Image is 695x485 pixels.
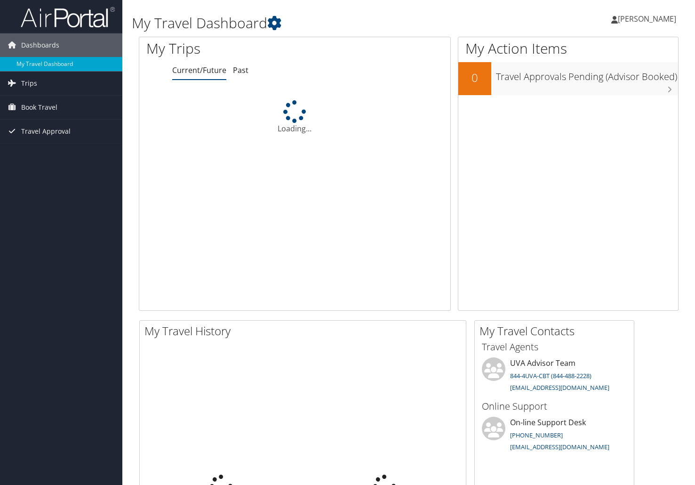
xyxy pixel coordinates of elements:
h2: My Travel Contacts [479,323,634,339]
img: airportal-logo.png [21,6,115,28]
a: 844-4UVA-CBT (844-488-2228) [510,372,591,380]
span: Trips [21,72,37,95]
span: Dashboards [21,33,59,57]
a: [EMAIL_ADDRESS][DOMAIN_NAME] [510,443,609,451]
h2: 0 [458,70,491,86]
h1: My Action Items [458,39,678,58]
a: Past [233,65,248,75]
h1: My Trips [146,39,313,58]
a: [EMAIL_ADDRESS][DOMAIN_NAME] [510,383,609,392]
h1: My Travel Dashboard [132,13,501,33]
h3: Travel Approvals Pending (Advisor Booked) [496,65,678,83]
li: On-line Support Desk [477,417,631,455]
a: [PHONE_NUMBER] [510,431,563,439]
a: Current/Future [172,65,226,75]
div: Loading... [139,100,450,134]
a: 0Travel Approvals Pending (Advisor Booked) [458,62,678,95]
a: [PERSON_NAME] [611,5,686,33]
h2: My Travel History [144,323,466,339]
li: UVA Advisor Team [477,357,631,396]
span: Book Travel [21,96,57,119]
span: Travel Approval [21,120,71,143]
span: [PERSON_NAME] [618,14,676,24]
h3: Travel Agents [482,340,627,354]
h3: Online Support [482,400,627,413]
